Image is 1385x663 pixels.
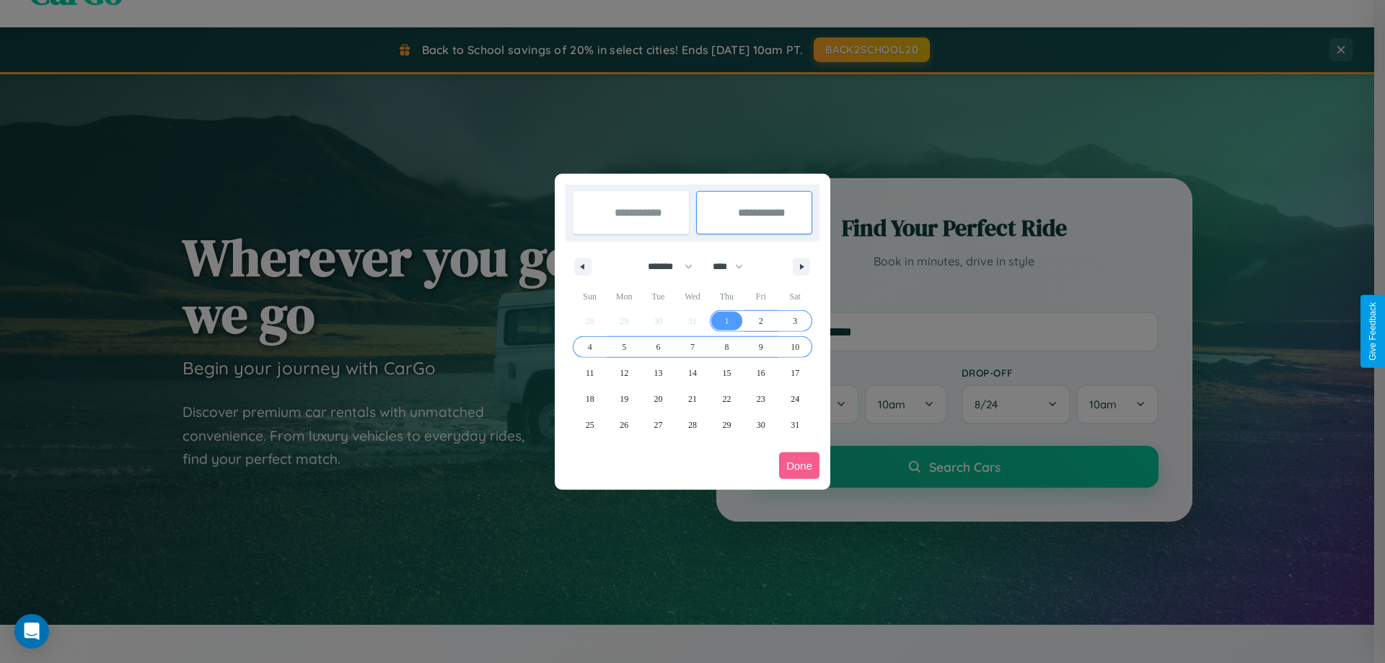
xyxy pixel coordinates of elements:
[710,412,744,438] button: 29
[1368,302,1378,361] div: Give Feedback
[724,308,729,334] span: 1
[778,285,812,308] span: Sat
[690,334,695,360] span: 7
[656,334,661,360] span: 6
[641,412,675,438] button: 27
[675,360,709,386] button: 14
[688,360,697,386] span: 14
[573,285,607,308] span: Sun
[573,360,607,386] button: 11
[791,360,799,386] span: 17
[620,412,628,438] span: 26
[675,285,709,308] span: Wed
[607,386,641,412] button: 19
[654,360,663,386] span: 13
[722,360,731,386] span: 15
[607,412,641,438] button: 26
[710,360,744,386] button: 15
[778,308,812,334] button: 3
[588,334,592,360] span: 4
[573,412,607,438] button: 25
[778,412,812,438] button: 31
[744,285,778,308] span: Fri
[654,412,663,438] span: 27
[675,412,709,438] button: 28
[759,308,763,334] span: 2
[607,285,641,308] span: Mon
[722,386,731,412] span: 22
[757,412,765,438] span: 30
[710,308,744,334] button: 1
[675,334,709,360] button: 7
[757,386,765,412] span: 23
[778,360,812,386] button: 17
[722,412,731,438] span: 29
[778,386,812,412] button: 24
[573,386,607,412] button: 18
[791,386,799,412] span: 24
[688,412,697,438] span: 28
[641,334,675,360] button: 6
[791,412,799,438] span: 31
[759,334,763,360] span: 9
[622,334,626,360] span: 5
[641,386,675,412] button: 20
[791,334,799,360] span: 10
[688,386,697,412] span: 21
[710,334,744,360] button: 8
[641,285,675,308] span: Tue
[724,334,729,360] span: 8
[710,285,744,308] span: Thu
[607,334,641,360] button: 5
[744,386,778,412] button: 23
[744,308,778,334] button: 2
[675,386,709,412] button: 21
[654,386,663,412] span: 20
[14,614,49,649] div: Open Intercom Messenger
[779,452,819,479] button: Done
[586,360,594,386] span: 11
[744,412,778,438] button: 30
[607,360,641,386] button: 12
[744,334,778,360] button: 9
[620,360,628,386] span: 12
[793,308,797,334] span: 3
[573,334,607,360] button: 4
[586,386,594,412] span: 18
[586,412,594,438] span: 25
[710,386,744,412] button: 22
[744,360,778,386] button: 16
[757,360,765,386] span: 16
[641,360,675,386] button: 13
[620,386,628,412] span: 19
[778,334,812,360] button: 10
